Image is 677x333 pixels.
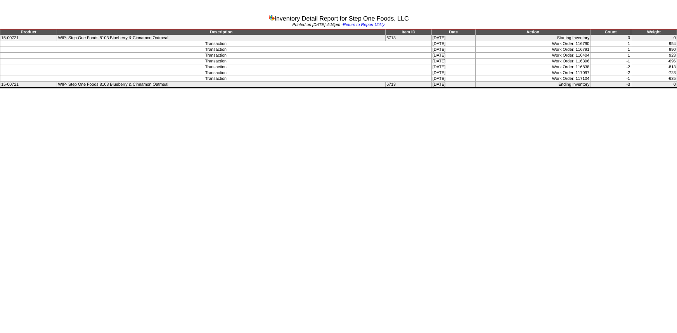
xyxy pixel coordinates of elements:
td: [DATE] [431,53,475,59]
td: 954 [631,41,677,47]
td: -2 [590,64,631,70]
td: -1 [590,76,631,82]
td: Starting Inventory [475,35,590,41]
td: 990 [631,47,677,53]
td: Work Order: 116838 [475,64,590,70]
td: WIP- Step One Foods 8103 Blueberry & Cinnamon Oatmeal [57,35,386,41]
td: Work Order: 117104 [475,76,590,82]
td: Work Order: 116396 [475,59,590,64]
td: Description [57,29,386,35]
td: 6713 [386,82,432,88]
td: -2 [590,70,631,76]
td: [DATE] [431,76,475,82]
td: Product [0,29,57,35]
td: Transaction [0,53,432,59]
td: -696 [631,59,677,64]
a: Return to Report Utility [343,22,385,27]
td: WIP- Step One Foods 8103 Blueberry & Cinnamon Oatmeal [57,82,386,88]
td: [DATE] [431,35,475,41]
td: [DATE] [431,41,475,47]
td: Date [431,29,475,35]
td: Work Order: 117097 [475,70,590,76]
td: [DATE] [431,70,475,76]
td: Transaction [0,41,432,47]
td: 15-00721 [0,82,57,88]
td: Ending Inventory [475,82,590,88]
td: 1 [590,53,631,59]
td: 6713 [386,35,432,41]
td: 15-00721 [0,35,57,41]
td: Transaction [0,59,432,64]
td: [DATE] [431,59,475,64]
td: 1 [590,41,631,47]
td: Transaction [0,76,432,82]
td: 0 [631,35,677,41]
td: Weight [631,29,677,35]
td: -635 [631,76,677,82]
td: Transaction [0,64,432,70]
td: Work Order: 116404 [475,53,590,59]
td: 0 [590,35,631,41]
td: Work Order: 116791 [475,47,590,53]
td: Item ID [386,29,432,35]
td: 923 [631,53,677,59]
td: Transaction [0,70,432,76]
td: -723 [631,70,677,76]
td: 1 [590,47,631,53]
td: [DATE] [431,82,475,88]
td: Transaction [0,47,432,53]
td: [DATE] [431,64,475,70]
td: -813 [631,64,677,70]
td: 0 [631,82,677,88]
td: Action [475,29,590,35]
td: -3 [590,82,631,88]
img: graph.gif [268,14,275,21]
td: -1 [590,59,631,64]
td: Work Order: 116790 [475,41,590,47]
td: Count [590,29,631,35]
td: [DATE] [431,47,475,53]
